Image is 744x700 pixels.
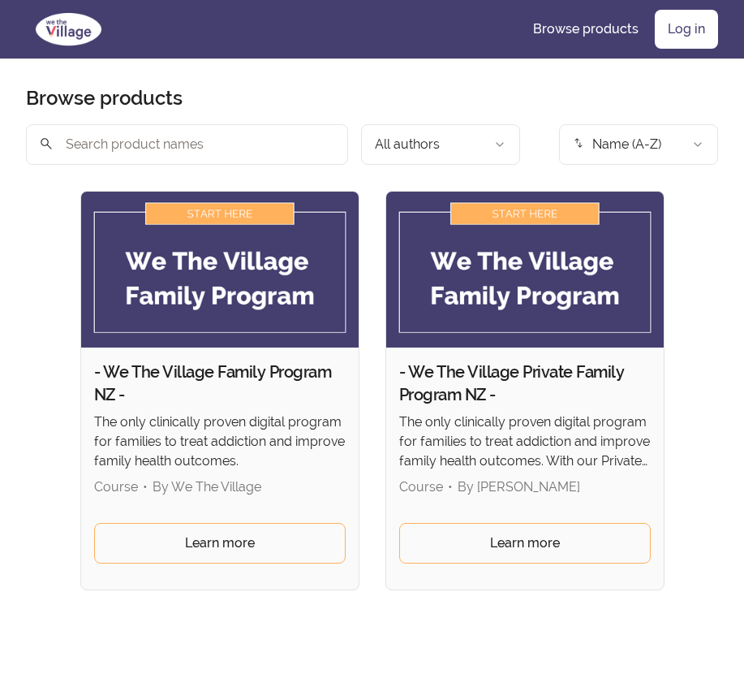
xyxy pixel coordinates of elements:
button: Product sort options [559,124,718,165]
a: Browse products [520,10,652,49]
p: The only clinically proven digital program for families to treat addiction and improve family hea... [94,413,346,471]
a: Learn more [399,523,651,564]
span: • [143,479,148,495]
img: Product image for - We The Village Private Family Program NZ - [386,192,664,348]
span: • [448,479,453,495]
span: Learn more [185,534,255,553]
p: The only clinically proven digital program for families to treat addiction and improve family hea... [399,413,651,471]
span: Learn more [490,534,560,553]
input: Search product names [26,124,348,165]
h2: - We The Village Family Program NZ - [94,361,346,406]
a: Learn more [94,523,346,564]
span: By We The Village [153,479,261,495]
span: Course [94,479,138,495]
nav: Main [520,10,718,49]
h2: - We The Village Private Family Program NZ - [399,361,651,406]
a: Log in [655,10,718,49]
span: import_export [573,135,584,151]
img: We The Village logo [26,10,111,49]
button: Filter by author [361,124,520,165]
span: By [PERSON_NAME] [458,479,580,495]
span: search [39,132,54,155]
h2: Browse products [26,85,183,111]
img: Product image for - We The Village Family Program NZ - [81,192,359,348]
span: Course [399,479,443,495]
